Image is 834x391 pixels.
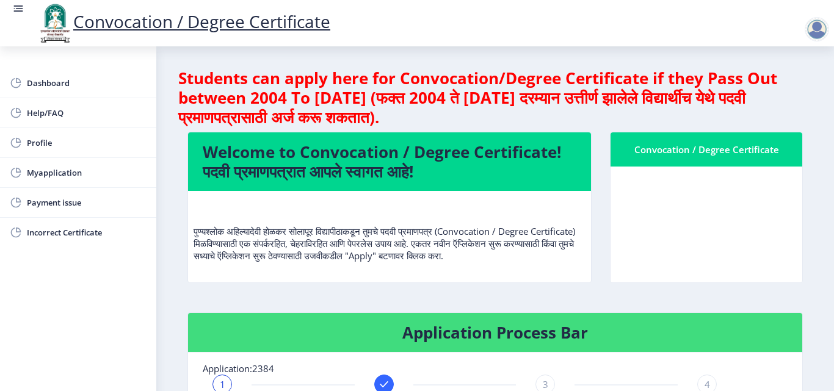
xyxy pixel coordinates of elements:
h4: Welcome to Convocation / Degree Certificate! पदवी प्रमाणपत्रात आपले स्वागत आहे! [203,142,576,181]
span: Application:2384 [203,362,274,375]
div: Convocation / Degree Certificate [625,142,788,157]
img: logo [37,2,73,44]
span: 4 [705,378,710,390]
h4: Application Process Bar [203,323,788,342]
h4: Students can apply here for Convocation/Degree Certificate if they Pass Out between 2004 To [DATE... [178,68,812,127]
span: Help/FAQ [27,106,147,120]
span: Payment issue [27,195,147,210]
span: 1 [220,378,225,390]
span: Profile [27,135,147,150]
span: 3 [543,378,548,390]
span: Incorrect Certificate [27,225,147,240]
span: Myapplication [27,165,147,180]
a: Convocation / Degree Certificate [37,10,330,33]
p: पुण्यश्लोक अहिल्यादेवी होळकर सोलापूर विद्यापीठाकडून तुमचे पदवी प्रमाणपत्र (Convocation / Degree C... [194,201,586,262]
span: Dashboard [27,76,147,90]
